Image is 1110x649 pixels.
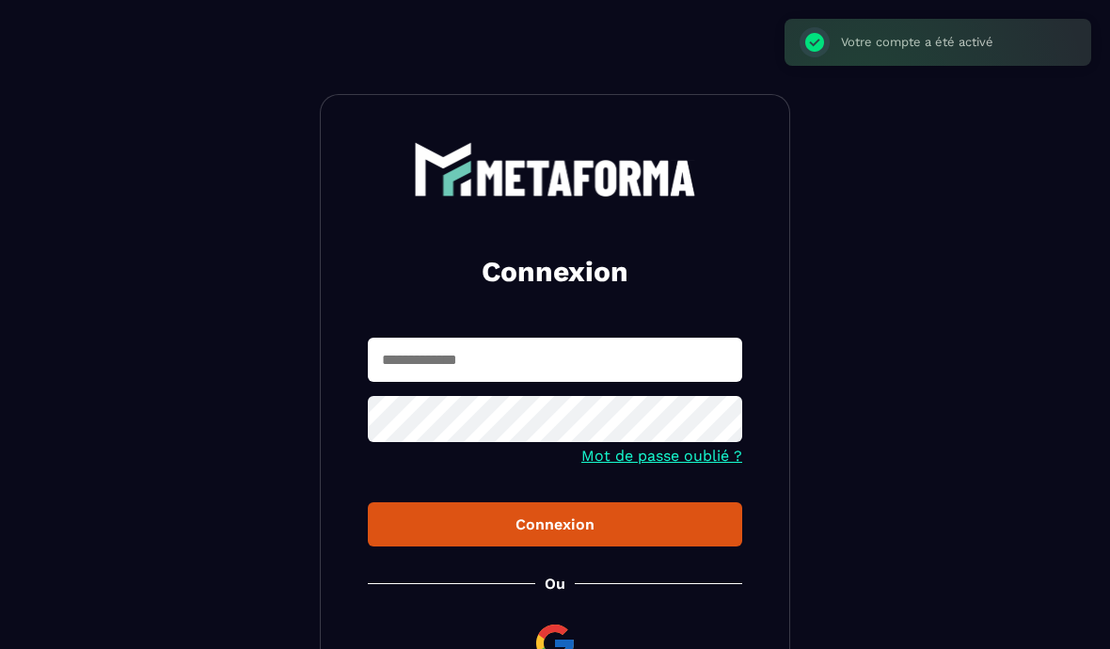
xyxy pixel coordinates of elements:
a: logo [368,142,742,197]
a: Mot de passe oublié ? [581,447,742,465]
div: Connexion [383,515,727,533]
p: Ou [545,575,565,593]
img: logo [414,142,696,197]
button: Connexion [368,502,742,546]
h2: Connexion [390,253,720,291]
